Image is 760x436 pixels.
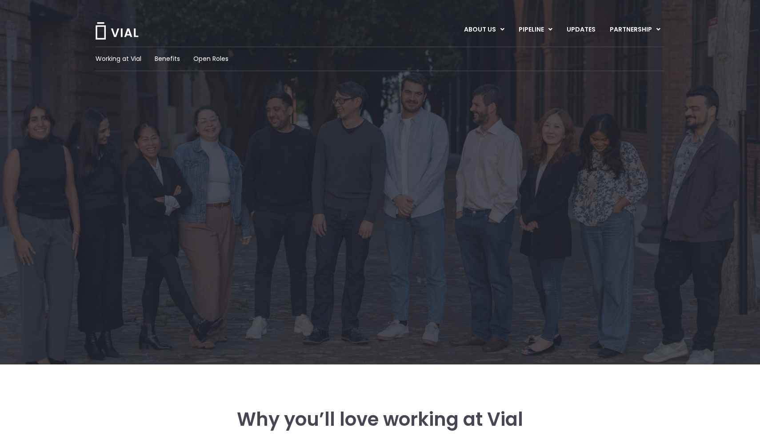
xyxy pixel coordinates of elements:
h3: Why you’ll love working at Vial [144,409,616,430]
a: Open Roles [193,54,228,64]
a: UPDATES [560,22,602,37]
a: Benefits [155,54,180,64]
a: PARTNERSHIPMenu Toggle [603,22,668,37]
a: ABOUT USMenu Toggle [457,22,511,37]
a: PIPELINEMenu Toggle [512,22,559,37]
a: Working at Vial [96,54,141,64]
img: Vial Logo [95,22,139,40]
